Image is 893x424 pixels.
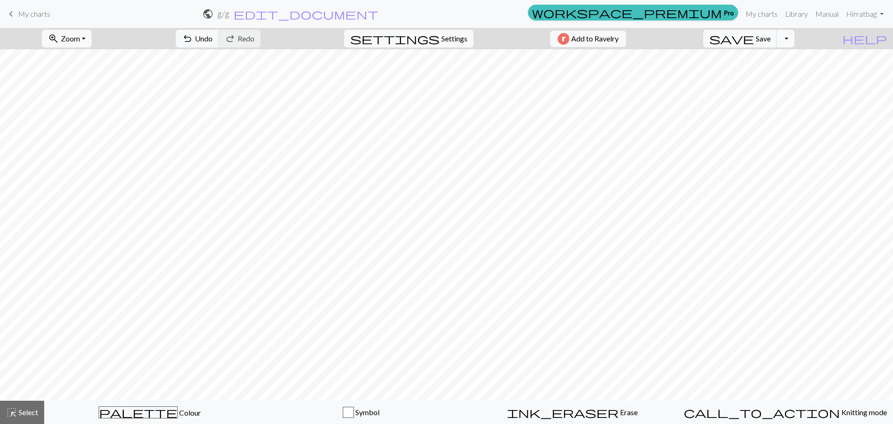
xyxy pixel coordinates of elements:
[42,30,92,47] button: Zoom
[684,406,840,419] span: call_to_action
[17,408,38,417] span: Select
[99,406,177,419] span: palette
[842,5,887,23] a: Hirratbag
[217,8,229,19] h2: g / g
[742,5,781,23] a: My charts
[48,32,59,45] span: zoom_in
[532,6,722,19] span: workspace_premium
[619,408,638,417] span: Erase
[528,5,738,20] a: Pro
[466,401,678,424] button: Erase
[178,408,201,417] span: Colour
[176,30,219,47] button: Undo
[18,9,50,18] span: My charts
[709,32,754,45] span: save
[202,7,213,20] span: public
[550,31,626,47] button: Add to Ravelry
[255,401,466,424] button: Symbol
[344,30,473,47] button: SettingsSettings
[6,7,17,20] span: keyboard_arrow_left
[558,33,569,45] img: Ravelry
[233,7,379,20] span: edit_document
[781,5,812,23] a: Library
[350,33,440,44] i: Settings
[182,32,193,45] span: undo
[812,5,842,23] a: Manual
[756,34,771,43] span: Save
[6,406,17,419] span: highlight_alt
[507,406,619,419] span: ink_eraser
[842,32,887,45] span: help
[840,408,887,417] span: Knitting mode
[441,33,467,44] span: Settings
[354,408,380,417] span: Symbol
[6,6,50,22] a: My charts
[571,33,619,45] span: Add to Ravelry
[678,401,893,424] button: Knitting mode
[703,30,777,47] button: Save
[350,32,440,45] span: settings
[61,34,80,43] span: Zoom
[195,34,213,43] span: Undo
[44,401,255,424] button: Colour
